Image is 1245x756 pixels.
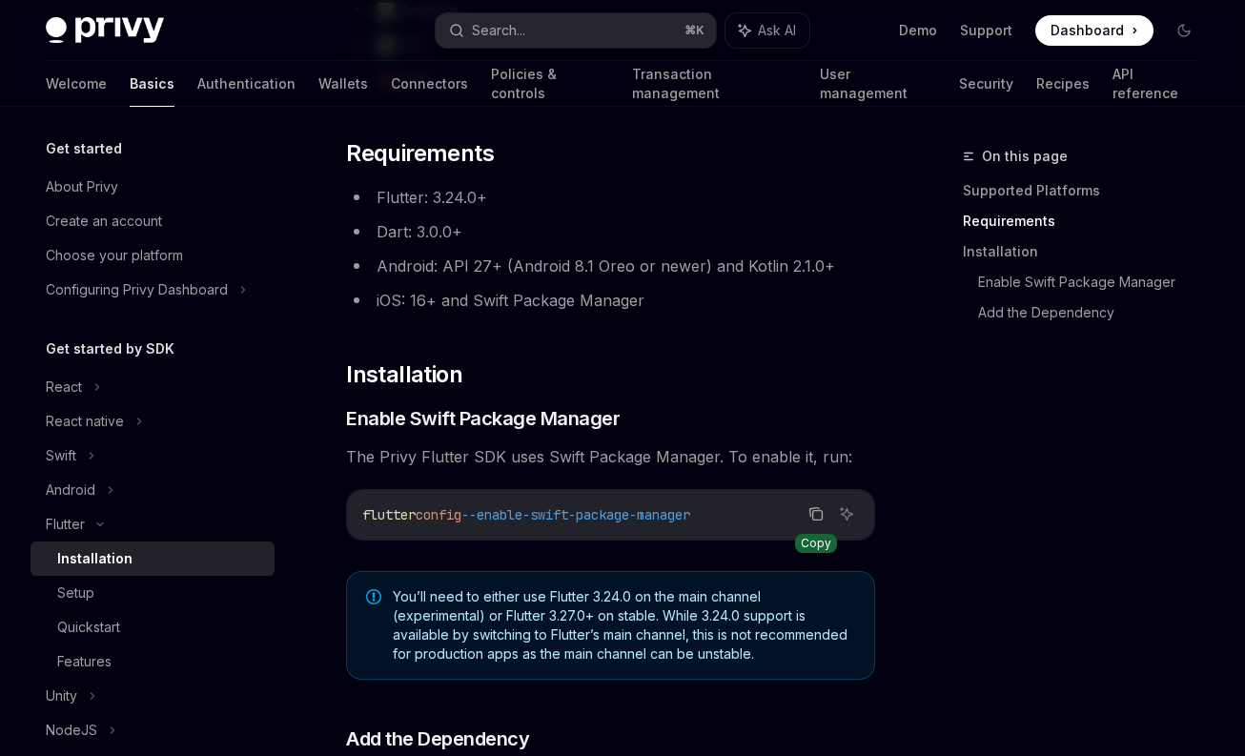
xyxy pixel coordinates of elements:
[963,206,1214,236] a: Requirements
[346,725,529,752] span: Add the Dependency
[960,21,1012,40] a: Support
[46,137,122,160] h5: Get started
[57,650,112,673] div: Features
[632,61,796,107] a: Transaction management
[959,61,1013,107] a: Security
[46,684,77,707] div: Unity
[130,61,174,107] a: Basics
[795,534,837,553] div: Copy
[1051,21,1124,40] span: Dashboard
[393,587,855,664] span: You’ll need to either use Flutter 3.24.0 on the main channel (experimental) or Flutter 3.27.0+ on...
[346,218,875,245] li: Dart: 3.0.0+
[1035,15,1153,46] a: Dashboard
[834,501,859,526] button: Ask AI
[31,610,275,644] a: Quickstart
[820,61,936,107] a: User management
[1036,61,1090,107] a: Recipes
[346,138,494,169] span: Requirements
[31,576,275,610] a: Setup
[346,405,620,432] span: Enable Swift Package Manager
[31,204,275,238] a: Create an account
[31,541,275,576] a: Installation
[725,13,809,48] button: Ask AI
[346,287,875,314] li: iOS: 16+ and Swift Package Manager
[963,175,1214,206] a: Supported Platforms
[46,479,95,501] div: Android
[899,21,937,40] a: Demo
[978,267,1214,297] a: Enable Swift Package Manager
[346,184,875,211] li: Flutter: 3.24.0+
[57,547,133,570] div: Installation
[346,359,462,390] span: Installation
[46,410,124,433] div: React native
[46,210,162,233] div: Create an account
[46,278,228,301] div: Configuring Privy Dashboard
[758,21,796,40] span: Ask AI
[46,17,164,44] img: dark logo
[982,145,1068,168] span: On this page
[804,501,828,526] button: Copy the contents from the code block
[57,616,120,639] div: Quickstart
[46,376,82,398] div: React
[366,589,381,604] svg: Note
[461,506,690,523] span: --enable-swift-package-manager
[1112,61,1199,107] a: API reference
[346,443,875,470] span: The Privy Flutter SDK uses Swift Package Manager. To enable it, run:
[46,61,107,107] a: Welcome
[391,61,468,107] a: Connectors
[436,13,717,48] button: Search...⌘K
[362,506,416,523] span: flutter
[346,253,875,279] li: Android: API 27+ (Android 8.1 Oreo or newer) and Kotlin 2.1.0+
[472,19,525,42] div: Search...
[963,236,1214,267] a: Installation
[318,61,368,107] a: Wallets
[491,61,609,107] a: Policies & controls
[416,506,461,523] span: config
[31,170,275,204] a: About Privy
[46,337,174,360] h5: Get started by SDK
[31,238,275,273] a: Choose your platform
[197,61,296,107] a: Authentication
[31,644,275,679] a: Features
[46,175,118,198] div: About Privy
[1169,15,1199,46] button: Toggle dark mode
[46,244,183,267] div: Choose your platform
[978,297,1214,328] a: Add the Dependency
[684,23,704,38] span: ⌘ K
[46,719,97,742] div: NodeJS
[46,444,76,467] div: Swift
[57,582,94,604] div: Setup
[46,513,85,536] div: Flutter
